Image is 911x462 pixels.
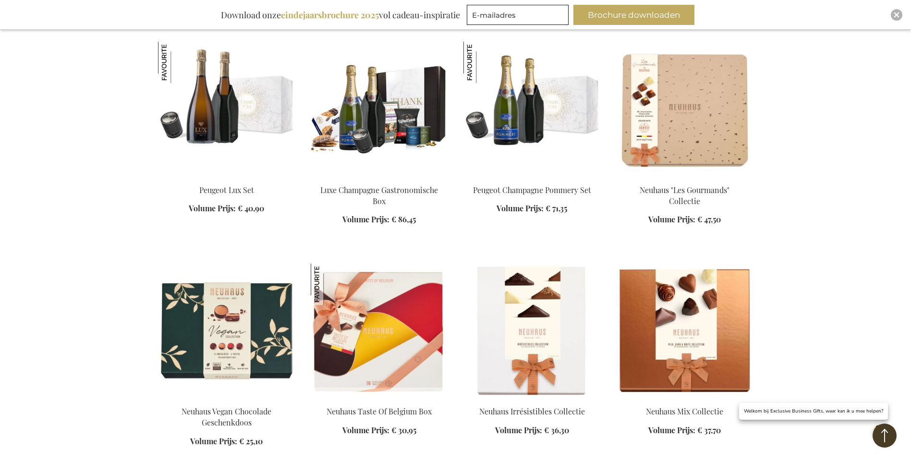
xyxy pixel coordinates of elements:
[497,203,544,213] span: Volume Prijs:
[158,394,295,403] a: Neuhaus Vegan Collection
[697,425,721,435] span: € 37,70
[495,425,542,435] span: Volume Prijs:
[479,406,585,416] a: Neuhaus Irrésistibles Collectie
[463,42,601,176] img: Peugeot Champagne Pommery Set
[311,172,448,182] a: Luxury Champagne Gourmet Box
[217,5,464,25] div: Download onze vol cadeau-inspiratie
[463,264,601,398] img: Neuhaus Irrésistibles Collection
[546,203,567,213] span: € 71,35
[238,203,264,213] span: € 40,90
[473,185,591,195] a: Peugeot Champagne Pommery Set
[190,436,237,446] span: Volume Prijs:
[281,9,379,21] b: eindejaarsbrochure 2025
[199,185,254,195] a: Peugeot Lux Set
[544,425,569,435] span: € 36,30
[616,394,753,403] a: Neuhaus Mix Collection
[616,42,753,176] img: Neuhaus "Les Gourmands" Collection
[640,185,729,206] a: Neuhaus "Les Gourmands" Collectie
[158,42,199,83] img: Peugeot Lux Set
[894,12,899,18] img: Close
[646,406,723,416] a: Neuhaus Mix Collectie
[342,425,389,435] span: Volume Prijs:
[311,264,448,398] img: Neuhaus Taste Of Belgium Box
[327,406,432,416] a: Neuhaus Taste Of Belgium Box
[463,172,601,182] a: Peugeot Champagne Pommery Set Peugeot Champagne Pommery Set
[311,394,448,403] a: Neuhaus Taste Of Belgium Box Neuhaus Taste Of Belgium Box
[189,203,264,214] a: Volume Prijs: € 40,90
[648,425,695,435] span: Volume Prijs:
[616,172,753,182] a: Neuhaus "Les Gourmands" Collection
[158,264,295,398] img: Neuhaus Vegan Collection
[311,42,448,176] img: Luxury Champagne Gourmet Box
[158,172,295,182] a: EB-PKT-PEUG-CHAM-LUX Peugeot Lux Set
[182,406,271,427] a: Neuhaus Vegan Chocolade Geschenkdoos
[391,214,416,224] span: € 86,45
[190,436,263,447] a: Volume Prijs: € 25,10
[189,203,236,213] span: Volume Prijs:
[311,264,352,305] img: Neuhaus Taste Of Belgium Box
[495,425,569,436] a: Volume Prijs: € 36,30
[697,214,721,224] span: € 47,50
[616,264,753,398] img: Neuhaus Mix Collection
[342,214,416,225] a: Volume Prijs: € 86,45
[467,5,569,25] input: E-mailadres
[573,5,694,25] button: Brochure downloaden
[391,425,416,435] span: € 30,95
[158,42,295,176] img: EB-PKT-PEUG-CHAM-LUX
[463,42,505,83] img: Peugeot Champagne Pommery Set
[497,203,567,214] a: Volume Prijs: € 71,35
[648,214,695,224] span: Volume Prijs:
[239,436,263,446] span: € 25,10
[342,214,389,224] span: Volume Prijs:
[320,185,438,206] a: Luxe Champagne Gastronomische Box
[342,425,416,436] a: Volume Prijs: € 30,95
[891,9,902,21] div: Close
[648,425,721,436] a: Volume Prijs: € 37,70
[463,394,601,403] a: Neuhaus Irrésistibles Collection
[467,5,571,28] form: marketing offers and promotions
[648,214,721,225] a: Volume Prijs: € 47,50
